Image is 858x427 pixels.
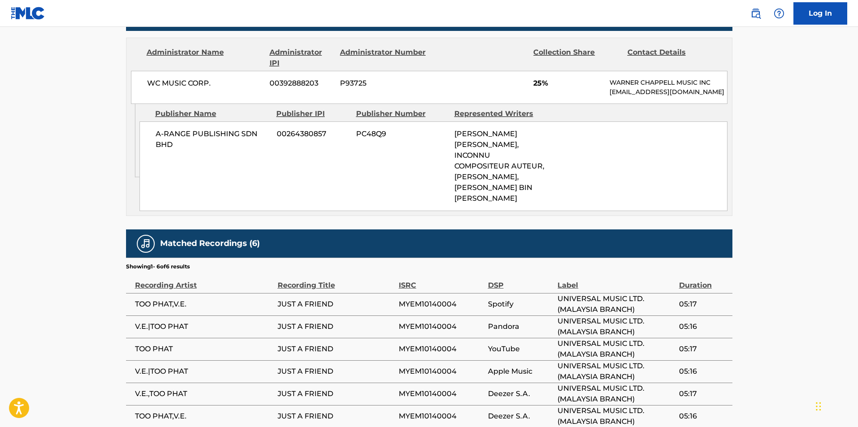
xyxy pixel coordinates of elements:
[135,344,273,354] span: TOO PHAT
[278,388,394,399] span: JUST A FRIEND
[160,238,260,249] h5: Matched Recordings (6)
[488,271,553,291] div: DSP
[454,129,544,203] span: [PERSON_NAME] [PERSON_NAME], INCONNU COMPOSITEUR AUTEUR, [PERSON_NAME], [PERSON_NAME] BIN [PERSON...
[340,78,427,89] span: P93725
[399,299,483,310] span: MYEM10140004
[488,366,553,377] span: Apple Music
[356,108,448,119] div: Publisher Number
[399,411,483,422] span: MYEM10140004
[277,129,349,139] span: 00264380857
[610,78,727,87] p: WARNER CHAPPELL MUSIC INC
[679,271,728,291] div: Duration
[399,344,483,354] span: MYEM10140004
[610,87,727,97] p: [EMAIL_ADDRESS][DOMAIN_NAME]
[135,271,273,291] div: Recording Artist
[278,411,394,422] span: JUST A FRIEND
[399,388,483,399] span: MYEM10140004
[816,393,821,420] div: Drag
[126,263,190,271] p: Showing 1 - 6 of 6 results
[147,78,263,89] span: WC MUSIC CORP.
[533,78,603,89] span: 25%
[399,271,483,291] div: ISRC
[270,78,333,89] span: 00392888203
[557,338,674,360] span: UNIVERSAL MUSIC LTD. (MALAYSIA BRANCH)
[488,411,553,422] span: Deezer S.A.
[11,7,45,20] img: MLC Logo
[270,47,333,69] div: Administrator IPI
[156,129,270,150] span: A-RANGE PUBLISHING SDN BHD
[135,411,273,422] span: TOO PHAT,V.E.
[135,299,273,310] span: TOO PHAT,V.E.
[533,47,620,69] div: Collection Share
[488,299,553,310] span: Spotify
[340,47,427,69] div: Administrator Number
[278,299,394,310] span: JUST A FRIEND
[278,271,394,291] div: Recording Title
[679,388,728,399] span: 05:17
[679,299,728,310] span: 05:17
[356,129,448,139] span: PC48Q9
[679,366,728,377] span: 05:16
[135,366,273,377] span: V.E.|TOO PHAT
[774,8,784,19] img: help
[747,4,765,22] a: Public Search
[793,2,847,25] a: Log In
[399,321,483,332] span: MYEM10140004
[155,108,270,119] div: Publisher Name
[557,293,674,315] span: UNIVERSAL MUSIC LTD. (MALAYSIA BRANCH)
[278,366,394,377] span: JUST A FRIEND
[557,361,674,382] span: UNIVERSAL MUSIC LTD. (MALAYSIA BRANCH)
[679,411,728,422] span: 05:16
[488,388,553,399] span: Deezer S.A.
[278,321,394,332] span: JUST A FRIEND
[557,316,674,337] span: UNIVERSAL MUSIC LTD. (MALAYSIA BRANCH)
[488,344,553,354] span: YouTube
[135,388,273,399] span: V.E.,TOO PHAT
[276,108,349,119] div: Publisher IPI
[557,405,674,427] span: UNIVERSAL MUSIC LTD. (MALAYSIA BRANCH)
[488,321,553,332] span: Pandora
[770,4,788,22] div: Help
[278,344,394,354] span: JUST A FRIEND
[679,321,728,332] span: 05:16
[140,238,151,249] img: Matched Recordings
[147,47,263,69] div: Administrator Name
[627,47,714,69] div: Contact Details
[679,344,728,354] span: 05:17
[135,321,273,332] span: V.E.|TOO PHAT
[750,8,761,19] img: search
[557,383,674,405] span: UNIVERSAL MUSIC LTD. (MALAYSIA BRANCH)
[557,271,674,291] div: Label
[454,108,546,119] div: Represented Writers
[813,384,858,427] iframe: Chat Widget
[399,366,483,377] span: MYEM10140004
